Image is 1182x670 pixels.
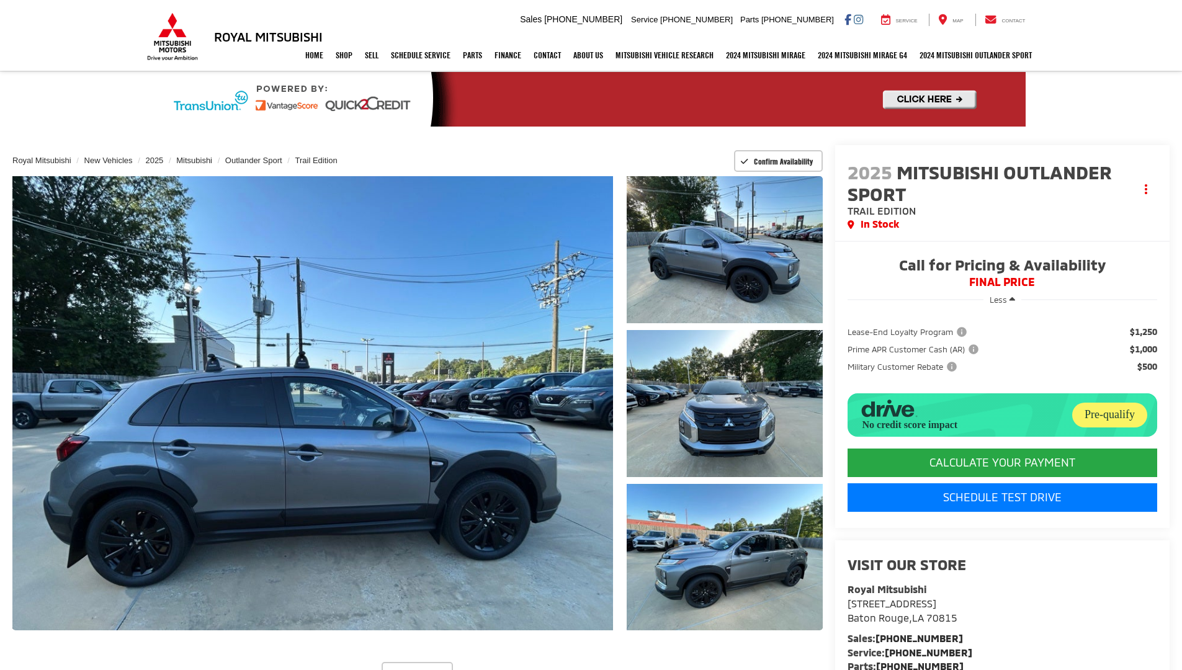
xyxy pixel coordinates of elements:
a: [STREET_ADDRESS] Baton Rouge,LA 70815 [848,597,957,623]
a: Trail Edition [295,156,338,165]
button: Lease-End Loyalty Program [848,326,971,338]
span: 70815 [926,612,957,623]
button: Less [983,288,1021,311]
button: Confirm Availability [734,150,823,172]
a: Service [872,14,927,26]
span: [STREET_ADDRESS] [848,597,936,609]
span: Contact [1001,18,1025,24]
img: 2025 Mitsubishi Outlander Sport Trail Edition [624,482,824,632]
img: 2025 Mitsubishi Outlander Sport Trail Edition [6,174,619,633]
a: [PHONE_NUMBER] [875,632,963,644]
a: 2024 Mitsubishi Mirage G4 [812,40,913,71]
a: Mitsubishi [176,156,212,165]
a: 2025 [145,156,163,165]
span: 2025 [848,161,892,183]
a: Mitsubishi Vehicle Research [609,40,720,71]
a: Instagram: Click to visit our Instagram page [854,14,863,24]
strong: Royal Mitsubishi [848,583,926,595]
a: Expand Photo 1 [627,176,823,323]
span: Prime APR Customer Cash (AR) [848,343,981,355]
button: Actions [1135,179,1157,200]
span: Service [631,15,658,24]
span: dropdown dots [1145,184,1147,194]
img: 2025 Mitsubishi Outlander Sport Trail Edition [624,328,824,478]
strong: Service: [848,646,972,658]
strong: Sales: [848,632,963,644]
span: $1,000 [1130,343,1157,355]
span: Mitsubishi Outlander Sport [848,161,1112,205]
a: Home [299,40,329,71]
a: Facebook: Click to visit our Facebook page [844,14,851,24]
a: Expand Photo 0 [12,176,613,630]
span: In Stock [861,217,899,231]
a: Contact [527,40,567,71]
button: Prime APR Customer Cash (AR) [848,343,983,355]
span: $500 [1137,360,1157,373]
button: Military Customer Rebate [848,360,961,373]
a: About Us [567,40,609,71]
a: 2024 Mitsubishi Mirage [720,40,812,71]
span: FINAL PRICE [848,276,1157,288]
h3: Royal Mitsubishi [214,30,323,43]
a: Royal Mitsubishi [12,156,71,165]
span: LA [912,612,924,623]
span: Baton Rouge [848,612,909,623]
span: Confirm Availability [754,156,813,166]
a: Shop [329,40,359,71]
span: Parts [740,15,759,24]
span: Call for Pricing & Availability [848,257,1157,276]
a: Contact [975,14,1035,26]
span: $1,250 [1130,326,1157,338]
a: Expand Photo 2 [627,330,823,477]
span: [PHONE_NUMBER] [660,15,733,24]
a: Expand Photo 3 [627,484,823,631]
img: Mitsubishi [145,12,200,61]
h2: Visit our Store [848,556,1157,573]
: CALCULATE YOUR PAYMENT [848,449,1157,477]
span: Less [990,295,1007,305]
a: [PHONE_NUMBER] [885,646,972,658]
a: New Vehicles [84,156,133,165]
span: [PHONE_NUMBER] [761,15,834,24]
a: Parts: Opens in a new tab [457,40,488,71]
img: 2025 Mitsubishi Outlander Sport Trail Edition [624,174,824,324]
a: Outlander Sport [225,156,282,165]
a: Finance [488,40,527,71]
a: Sell [359,40,385,71]
span: Military Customer Rebate [848,360,959,373]
span: Map [952,18,963,24]
a: 2024 Mitsubishi Outlander SPORT [913,40,1038,71]
img: Quick2Credit [157,72,1026,127]
span: Trail Edition [848,205,916,217]
span: , [848,612,957,623]
span: [PHONE_NUMBER] [544,14,622,24]
span: Sales [520,14,542,24]
span: Service [896,18,918,24]
span: Lease-End Loyalty Program [848,326,969,338]
a: Schedule Service: Opens in a new tab [385,40,457,71]
a: Schedule Test Drive [848,483,1157,512]
a: Map [929,14,972,26]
